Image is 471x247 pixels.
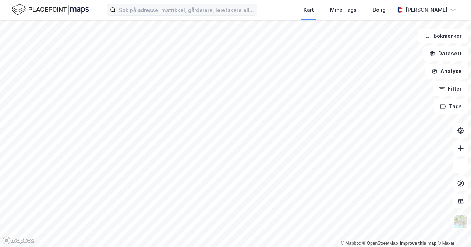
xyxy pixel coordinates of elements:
[373,6,386,14] div: Bolig
[12,3,89,16] img: logo.f888ab2527a4732fd821a326f86c7f29.svg
[304,6,314,14] div: Kart
[406,6,447,14] div: [PERSON_NAME]
[434,212,471,247] iframe: Chat Widget
[330,6,357,14] div: Mine Tags
[116,4,257,15] input: Søk på adresse, matrikkel, gårdeiere, leietakere eller personer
